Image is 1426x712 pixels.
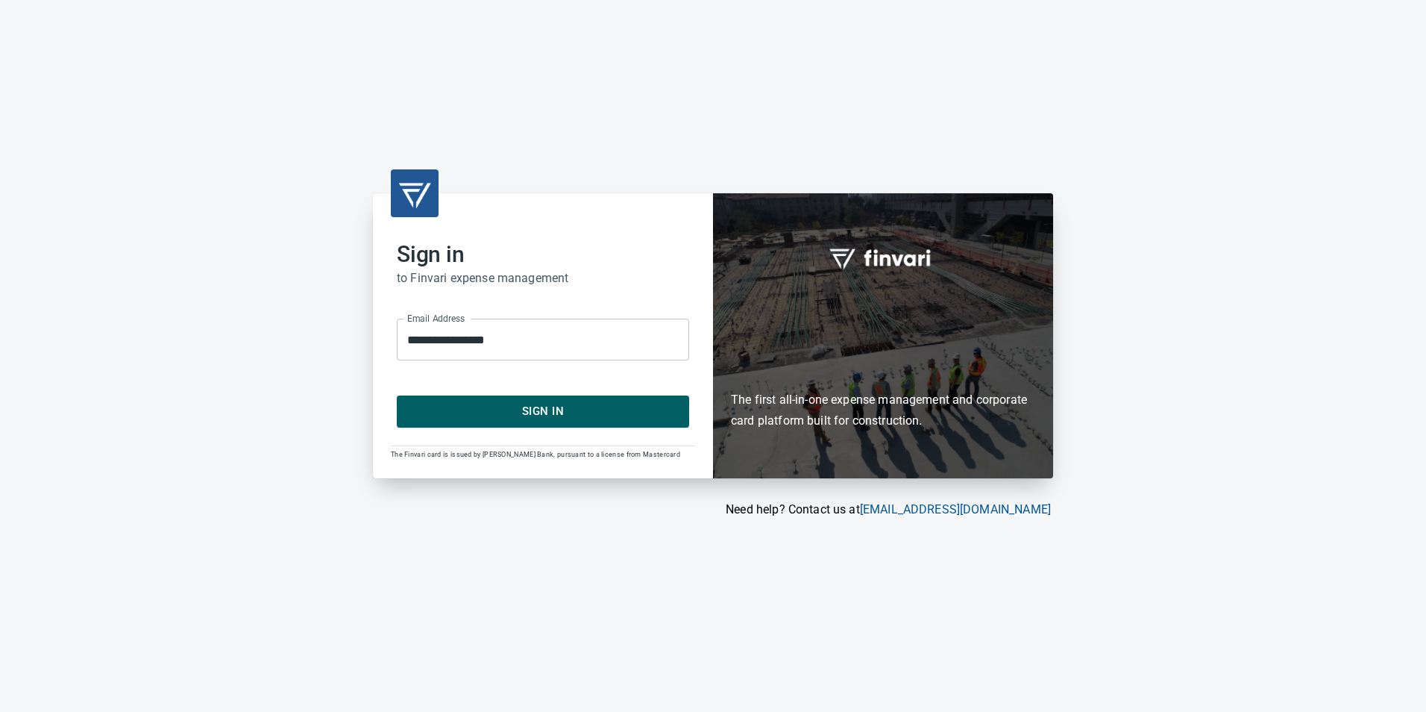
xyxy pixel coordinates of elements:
h6: to Finvari expense management [397,268,689,289]
h2: Sign in [397,241,689,268]
img: fullword_logo_white.png [827,240,939,275]
span: Sign In [413,402,673,421]
a: [EMAIL_ADDRESS][DOMAIN_NAME] [860,502,1051,516]
h6: The first all-in-one expense management and corporate card platform built for construction. [731,303,1035,431]
button: Sign In [397,396,689,427]
p: Need help? Contact us at [373,501,1051,519]
img: transparent_logo.png [397,175,433,211]
span: The Finvari card is issued by [PERSON_NAME] Bank, pursuant to a license from Mastercard [391,451,680,458]
div: Finvari [713,193,1053,478]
